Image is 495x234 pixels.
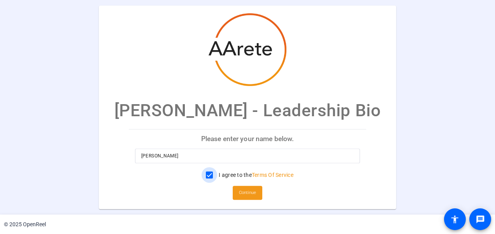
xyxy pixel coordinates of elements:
span: Continue [239,187,256,199]
label: I agree to the [217,171,293,179]
p: [PERSON_NAME] - Leadership Bio [114,98,381,123]
p: Please enter your name below. [129,129,367,148]
mat-icon: message [476,215,485,224]
mat-icon: accessibility [450,215,460,224]
input: Enter your name [141,151,354,161]
img: company-logo [209,13,286,86]
button: Continue [233,186,262,200]
div: © 2025 OpenReel [4,220,46,229]
a: Terms Of Service [252,172,293,178]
